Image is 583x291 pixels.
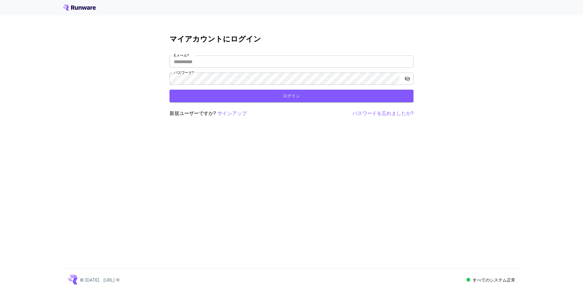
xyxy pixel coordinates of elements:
button: パスワードを忘れましたか? [352,110,413,117]
p: © [DATE]、[URL] 年 [80,277,120,283]
h3: マイアカウントにログイン [170,35,413,43]
button: パスワードの可視性を切り替える [402,73,413,84]
label: Eメール [174,53,189,58]
label: パスワード [174,70,194,75]
button: ログイン [170,90,413,102]
button: サインアップ [217,110,247,117]
p: すべてのシステム正常 [473,277,515,283]
font: 新規ユーザーですか? [170,110,216,116]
